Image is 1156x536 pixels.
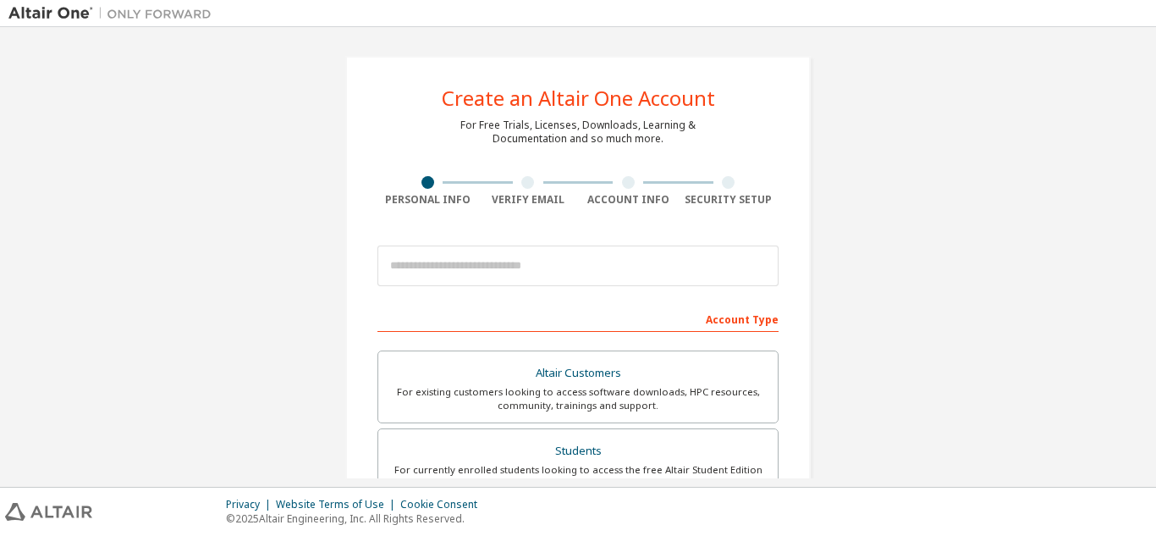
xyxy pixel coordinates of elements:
[226,511,487,526] p: © 2025 Altair Engineering, Inc. All Rights Reserved.
[226,498,276,511] div: Privacy
[377,305,779,332] div: Account Type
[388,385,768,412] div: For existing customers looking to access software downloads, HPC resources, community, trainings ...
[388,362,768,385] div: Altair Customers
[478,193,579,207] div: Verify Email
[276,498,400,511] div: Website Terms of Use
[388,463,768,490] div: For currently enrolled students looking to access the free Altair Student Edition bundle and all ...
[377,193,478,207] div: Personal Info
[679,193,779,207] div: Security Setup
[578,193,679,207] div: Account Info
[460,119,696,146] div: For Free Trials, Licenses, Downloads, Learning & Documentation and so much more.
[400,498,487,511] div: Cookie Consent
[388,439,768,463] div: Students
[8,5,220,22] img: Altair One
[5,503,92,521] img: altair_logo.svg
[442,88,715,108] div: Create an Altair One Account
